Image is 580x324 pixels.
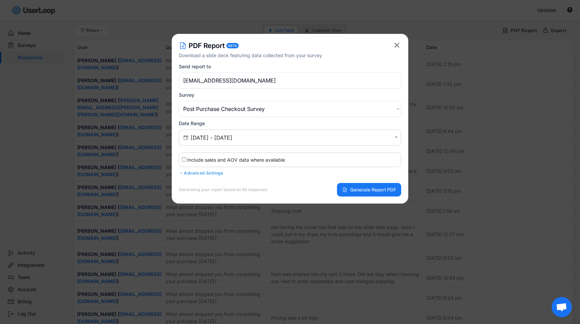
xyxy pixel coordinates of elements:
div: Date Range [179,120,205,126]
div: Send report to [179,64,211,70]
div: Generating your report based on 56 responses [179,188,267,192]
button:  [183,135,189,141]
button:  [393,41,401,49]
div: Survey [179,92,194,98]
text:  [394,41,400,49]
a: Open chat [552,297,572,317]
div: BETA [228,44,237,47]
div: Advanced Settings [179,170,401,176]
h4: PDF Report [189,41,225,50]
text:  [395,135,398,140]
button:  [393,135,399,140]
div: Download a slide deck featuring data collected from your survey [179,52,393,59]
label: Include sales and AOV data where available [187,157,285,163]
text:  [184,134,188,140]
button: Generate Report PDF [337,183,401,196]
input: Air Date/Time Picker [191,134,391,141]
span: Generate Report PDF [350,187,396,192]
